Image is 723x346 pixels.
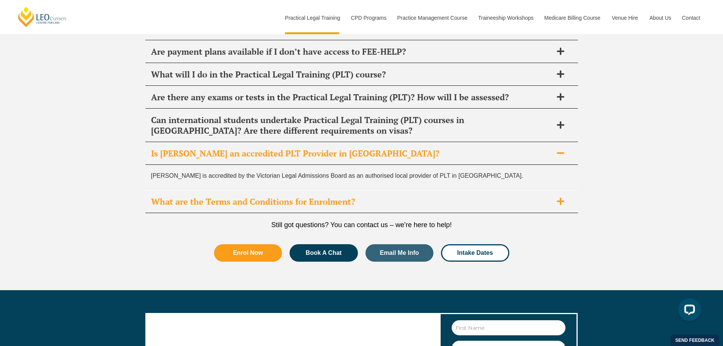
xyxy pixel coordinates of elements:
h2: What will I do in the Practical Legal Training (PLT) course? [151,69,553,80]
h2: Are there any exams or tests in the Practical Legal Training (PLT)? How will I be assessed? [151,92,553,103]
a: Practical Legal Training [279,2,345,34]
a: Traineeship Workshops [473,2,539,34]
h2: What are the Terms and Conditions for Enrolment? [151,196,553,207]
a: Book A Chat [290,244,358,262]
a: Venue Hire [606,2,644,34]
a: CPD Programs [345,2,391,34]
h2: Is [PERSON_NAME] an accredited PLT Provider in [GEOGRAPHIC_DATA]? [151,148,553,159]
span: Enrol Now [233,250,263,256]
a: Practice Management Course [392,2,473,34]
h2: Are payment plans available if I don’t have access to FEE-HELP? [151,46,553,57]
a: Contact [676,2,706,34]
p: [PERSON_NAME] is accredited by the Victorian Legal Admissions Board as an authorised local provid... [151,171,572,181]
span: Email Me Info [380,250,419,256]
a: [PERSON_NAME] Centre for Law [17,6,68,28]
input: First Name [452,320,565,335]
h2: Can international students undertake Practical Legal Training (PLT) courses in [GEOGRAPHIC_DATA]?... [151,115,553,136]
a: Medicare Billing Course [539,2,606,34]
a: About Us [644,2,676,34]
p: Still got questions? You can contact us – we’re here to help! [145,221,578,229]
iframe: LiveChat chat widget [672,295,704,327]
a: Intake Dates [441,244,509,262]
a: Email Me Info [365,244,434,262]
span: Intake Dates [457,250,493,256]
span: Book A Chat [306,250,342,256]
a: Enrol Now [214,244,282,262]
